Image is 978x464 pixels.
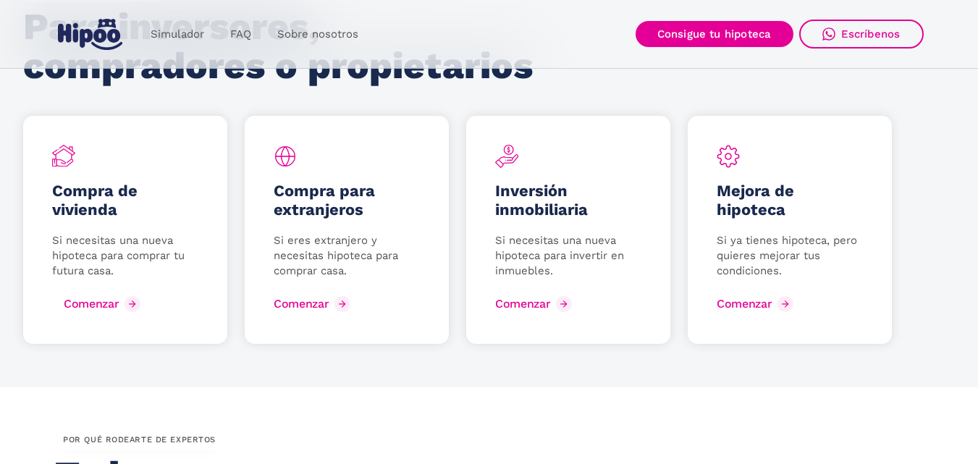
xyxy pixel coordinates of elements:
[264,20,371,48] a: Sobre nosotros
[636,21,793,47] a: Consigue tu hipoteca
[495,182,641,219] h5: Inversión inmobiliaria
[64,297,119,311] div: Comenzar
[274,182,420,219] h5: Compra para extranjeros
[495,233,641,279] p: Si necesitas una nueva hipoteca para invertir en inmuebles.
[55,431,224,450] div: por QUÉ rodearte de expertos
[52,233,198,279] p: Si necesitas una nueva hipoteca para comprar tu futura casa.
[717,182,863,219] h5: Mejora de hipoteca
[274,233,420,279] p: Si eres extranjero y necesitas hipoteca para comprar casa.
[717,292,797,316] a: Comenzar
[217,20,264,48] a: FAQ
[55,13,126,56] a: home
[495,297,550,311] div: Comenzar
[52,292,144,316] a: Comenzar
[495,292,576,316] a: Comenzar
[138,20,217,48] a: Simulador
[717,297,772,311] div: Comenzar
[717,233,863,279] p: Si ya tienes hipoteca, pero quieres mejorar tus condiciones.
[274,292,354,316] a: Comenzar
[799,20,924,48] a: Escríbenos
[23,7,542,85] h2: Para inversores, compradores o propietarios
[52,182,198,219] h5: Compra de vivienda
[274,297,329,311] div: Comenzar
[841,28,901,41] div: Escríbenos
